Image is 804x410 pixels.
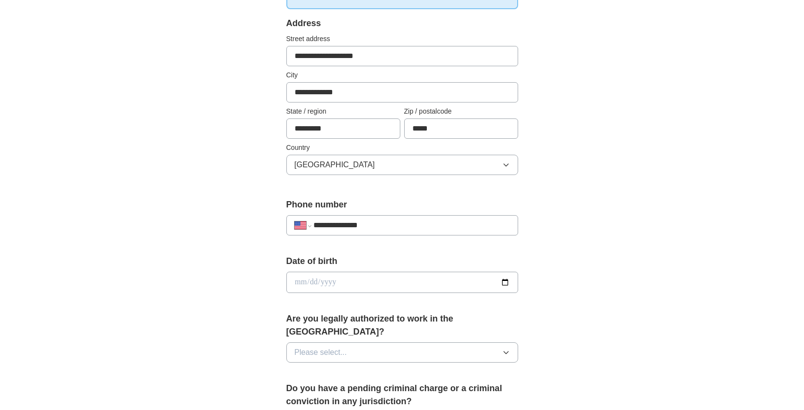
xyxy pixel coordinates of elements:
[286,342,518,363] button: Please select...
[286,34,518,44] label: Street address
[286,255,518,268] label: Date of birth
[286,106,400,117] label: State / region
[286,198,518,211] label: Phone number
[295,159,375,171] span: [GEOGRAPHIC_DATA]
[295,347,347,358] span: Please select...
[286,17,518,30] div: Address
[286,143,518,153] label: Country
[404,106,518,117] label: Zip / postalcode
[286,155,518,175] button: [GEOGRAPHIC_DATA]
[286,70,518,80] label: City
[286,382,518,408] label: Do you have a pending criminal charge or a criminal conviction in any jurisdiction?
[286,312,518,338] label: Are you legally authorized to work in the [GEOGRAPHIC_DATA]?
